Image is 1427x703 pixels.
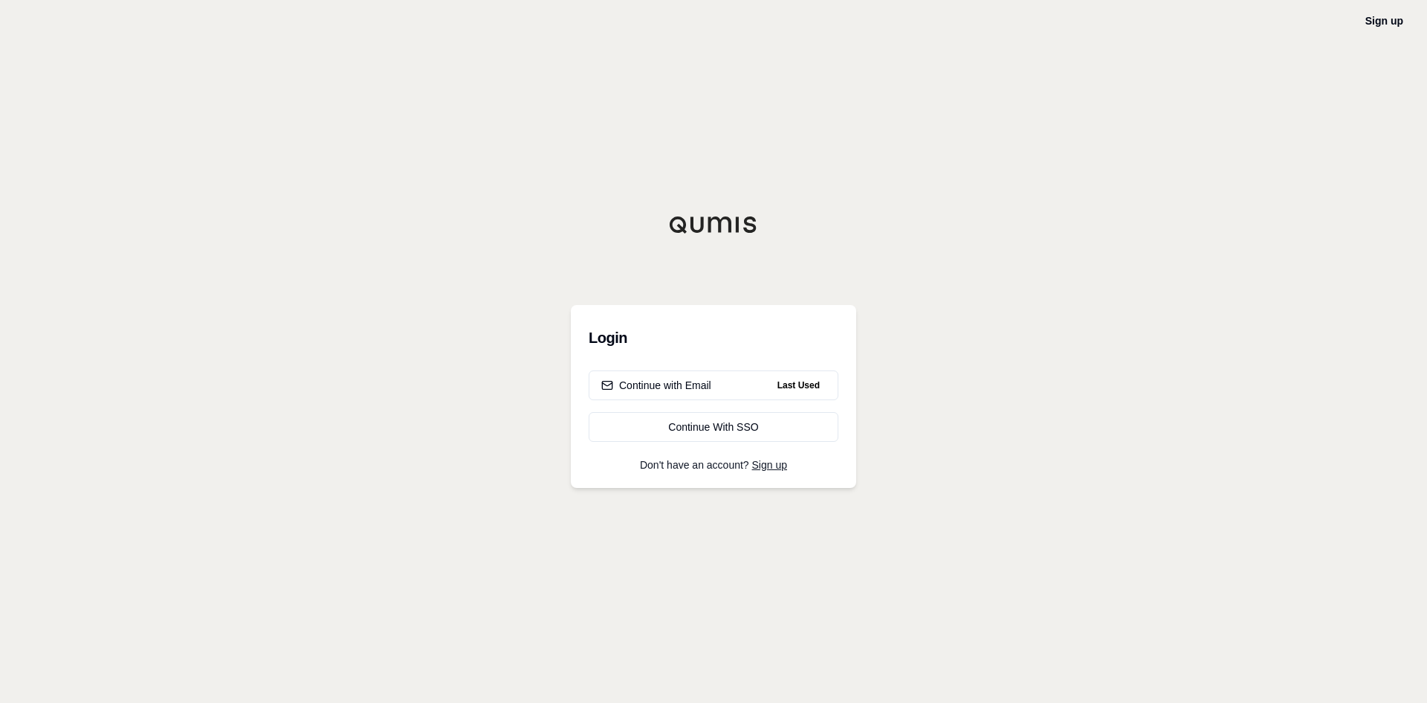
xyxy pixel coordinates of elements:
[589,370,838,400] button: Continue with EmailLast Used
[601,378,711,393] div: Continue with Email
[589,460,838,470] p: Don't have an account?
[1365,15,1403,27] a: Sign up
[589,412,838,442] a: Continue With SSO
[669,216,758,234] img: Qumis
[601,420,826,434] div: Continue With SSO
[589,323,838,353] h3: Login
[771,376,826,394] span: Last Used
[752,459,787,471] a: Sign up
